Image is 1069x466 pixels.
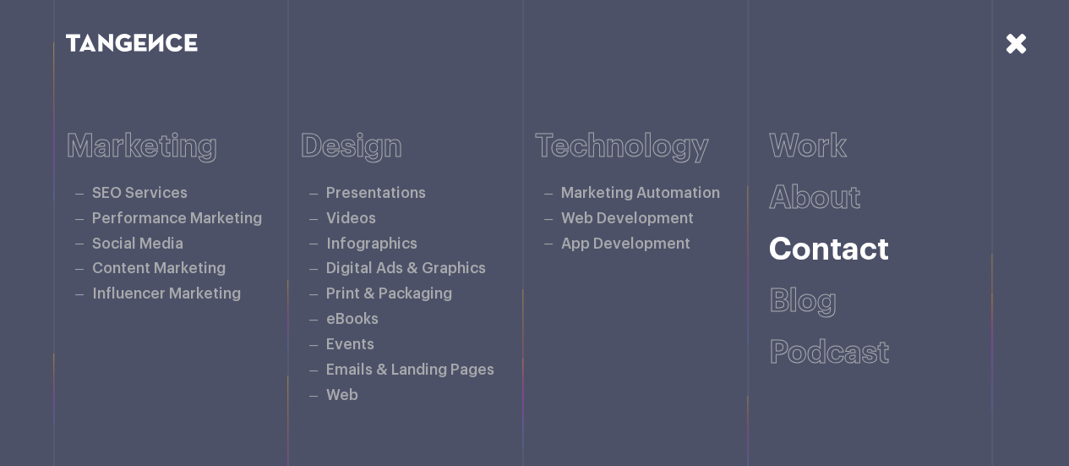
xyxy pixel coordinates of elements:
a: Emails & Landing Pages [326,363,494,377]
a: Contact [769,234,889,266]
a: eBooks [326,312,379,326]
a: Blog [769,286,837,317]
a: Digital Ads & Graphics [326,261,486,276]
a: Events [326,337,374,352]
a: Influencer Marketing [92,287,241,301]
a: Web [326,388,358,403]
h6: Marketing [66,129,301,164]
a: Performance Marketing [92,211,262,226]
a: App Development [561,237,690,251]
a: Content Marketing [92,261,226,276]
a: Videos [326,211,376,226]
a: Web Development [561,211,694,226]
a: Work [769,131,847,162]
a: SEO Services [92,186,188,200]
a: Presentations [326,186,426,200]
a: Print & Packaging [326,287,452,301]
a: Podcast [769,337,889,369]
a: Infographics [326,237,417,251]
a: About [769,183,860,214]
h6: Design [300,129,535,164]
h6: Technology [535,129,770,164]
a: Social Media [92,237,183,251]
a: Marketing Automation [561,186,720,200]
